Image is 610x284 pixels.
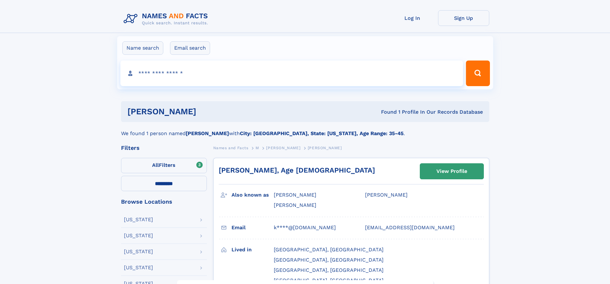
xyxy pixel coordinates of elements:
[170,41,210,55] label: Email search
[122,41,163,55] label: Name search
[121,199,207,205] div: Browse Locations
[256,144,259,152] a: M
[240,130,403,136] b: City: [GEOGRAPHIC_DATA], State: [US_STATE], Age Range: 35-45
[274,267,384,273] span: [GEOGRAPHIC_DATA], [GEOGRAPHIC_DATA]
[274,192,316,198] span: [PERSON_NAME]
[256,146,259,150] span: M
[186,130,229,136] b: [PERSON_NAME]
[274,247,384,253] span: [GEOGRAPHIC_DATA], [GEOGRAPHIC_DATA]
[274,257,384,263] span: [GEOGRAPHIC_DATA], [GEOGRAPHIC_DATA]
[266,146,300,150] span: [PERSON_NAME]
[124,233,153,238] div: [US_STATE]
[308,146,342,150] span: [PERSON_NAME]
[289,109,483,116] div: Found 1 Profile In Our Records Database
[232,222,274,233] h3: Email
[232,190,274,200] h3: Also known as
[127,108,289,116] h1: [PERSON_NAME]
[436,164,467,179] div: View Profile
[213,144,248,152] a: Names and Facts
[387,10,438,26] a: Log In
[466,61,490,86] button: Search Button
[124,249,153,254] div: [US_STATE]
[121,158,207,173] label: Filters
[121,145,207,151] div: Filters
[232,244,274,255] h3: Lived in
[120,61,463,86] input: search input
[438,10,489,26] a: Sign Up
[274,202,316,208] span: [PERSON_NAME]
[365,192,408,198] span: [PERSON_NAME]
[266,144,300,152] a: [PERSON_NAME]
[121,122,489,137] div: We found 1 person named with .
[274,277,384,283] span: [GEOGRAPHIC_DATA], [GEOGRAPHIC_DATA]
[219,166,375,174] a: [PERSON_NAME], Age [DEMOGRAPHIC_DATA]
[152,162,159,168] span: All
[420,164,484,179] a: View Profile
[124,265,153,270] div: [US_STATE]
[365,224,455,231] span: [EMAIL_ADDRESS][DOMAIN_NAME]
[121,10,213,28] img: Logo Names and Facts
[124,217,153,222] div: [US_STATE]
